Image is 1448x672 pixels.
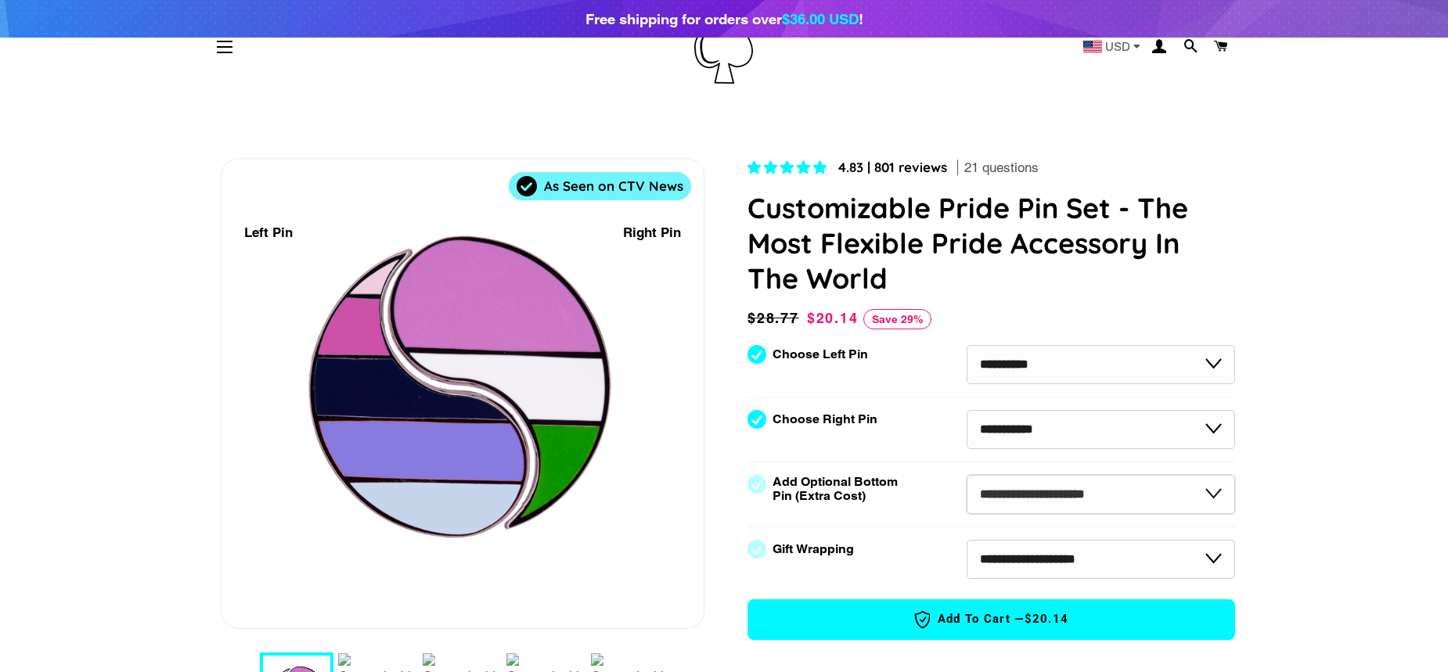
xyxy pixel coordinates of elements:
[694,11,753,84] img: Pin-Ace
[773,475,904,503] label: Add Optional Bottom Pin (Extra Cost)
[1025,611,1069,627] span: $20.14
[623,222,681,243] div: Right Pin
[747,190,1235,296] h1: Customizable Pride Pin Set - The Most Flexible Pride Accessory In The World
[772,609,1211,630] span: Add to Cart —
[773,412,877,426] label: Choose Right Pin
[773,542,854,556] label: Gift Wrapping
[1105,41,1130,52] span: USD
[222,159,704,628] div: 1 / 7
[782,10,859,27] span: $36.00 USD
[773,347,868,361] label: Choose Left Pin
[964,159,1039,178] span: 21 questions
[747,160,830,175] span: 4.83 stars
[747,599,1235,640] button: Add to Cart —$20.14
[585,8,863,30] div: Free shipping for orders over !
[747,307,803,329] span: $28.77
[807,310,859,326] span: $20.14
[838,159,947,175] span: 4.83 | 801 reviews
[863,309,931,329] span: Save 29%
